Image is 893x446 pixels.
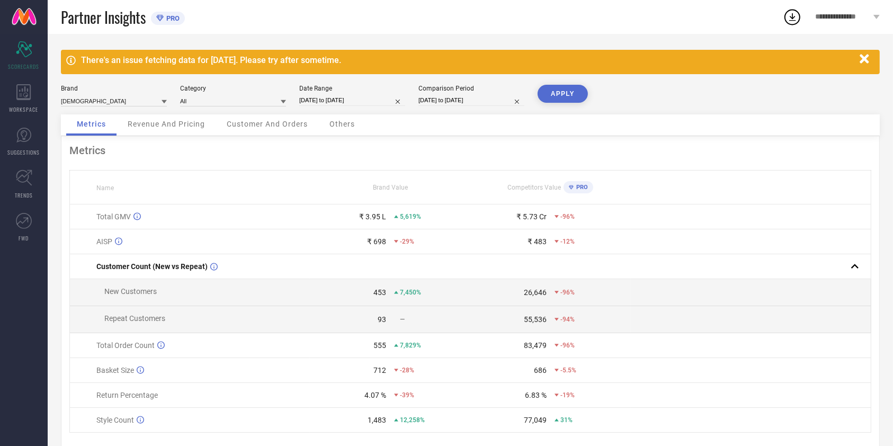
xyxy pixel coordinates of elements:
span: Name [96,184,114,192]
span: Competitors Value [507,184,561,191]
div: ₹ 3.95 L [359,212,386,221]
span: 31% [560,416,573,424]
span: 12,258% [400,416,425,424]
span: -94% [560,316,575,323]
span: Partner Insights [61,6,146,28]
div: 555 [373,341,386,350]
span: SUGGESTIONS [8,148,40,156]
div: Open download list [783,7,802,26]
span: -96% [560,342,575,349]
span: -19% [560,391,575,399]
span: 7,450% [400,289,421,296]
span: FWD [19,234,29,242]
div: 83,479 [524,341,547,350]
span: 5,619% [400,213,421,220]
input: Select date range [299,95,405,106]
div: 55,536 [524,315,547,324]
button: APPLY [538,85,588,103]
span: -96% [560,289,575,296]
div: ₹ 698 [367,237,386,246]
div: 686 [534,366,547,374]
span: -28% [400,367,414,374]
span: Metrics [77,120,106,128]
span: New Customers [104,287,157,296]
div: Metrics [69,144,871,157]
span: TRENDS [15,191,33,199]
span: Total Order Count [96,341,155,350]
div: 1,483 [368,416,386,424]
span: PRO [574,184,588,191]
div: 6.83 % [525,391,547,399]
div: Brand [61,85,167,92]
span: WORKSPACE [10,105,39,113]
div: ₹ 5.73 Cr [516,212,547,221]
span: PRO [164,14,180,22]
span: Basket Size [96,366,134,374]
div: ₹ 483 [528,237,547,246]
span: -96% [560,213,575,220]
span: -12% [560,238,575,245]
span: -39% [400,391,414,399]
span: SCORECARDS [8,63,40,70]
span: -29% [400,238,414,245]
div: Category [180,85,286,92]
div: 712 [373,366,386,374]
div: 77,049 [524,416,547,424]
span: Repeat Customers [104,314,165,323]
input: Select comparison period [418,95,524,106]
span: — [400,316,405,323]
div: Comparison Period [418,85,524,92]
span: Customer And Orders [227,120,308,128]
span: Return Percentage [96,391,158,399]
span: Style Count [96,416,134,424]
span: Revenue And Pricing [128,120,205,128]
span: Customer Count (New vs Repeat) [96,262,208,271]
div: 26,646 [524,288,547,297]
div: 93 [378,315,386,324]
span: 7,829% [400,342,421,349]
div: Date Range [299,85,405,92]
span: Others [329,120,355,128]
span: Total GMV [96,212,131,221]
span: AISP [96,237,112,246]
span: -5.5% [560,367,576,374]
span: Brand Value [373,184,408,191]
div: 453 [373,288,386,297]
div: There's an issue fetching data for [DATE]. Please try after sometime. [81,55,854,65]
div: 4.07 % [364,391,386,399]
